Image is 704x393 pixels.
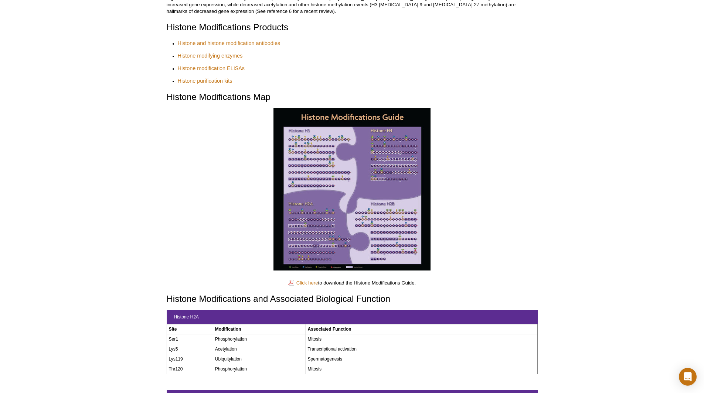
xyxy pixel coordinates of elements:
p: to download the Histone Modifications Guide. [167,280,538,286]
td: Mitosis [306,364,537,374]
img: Histone Modifications. [273,108,431,270]
td: Ser1 [167,334,213,344]
td: Lys119 [167,354,213,364]
strong: Site [169,327,177,332]
a: Click here [288,279,318,286]
td: Lys5 [167,344,213,354]
a: Histone purification kits [178,76,232,85]
strong: Associated Function [308,327,351,332]
div: Open Intercom Messenger [679,368,697,386]
a: Histone modification ELISAs [178,64,245,73]
strong: Modification [215,327,241,332]
h2: Histone Modifications Products [167,22,538,33]
a: Histone modifying enzymes [178,51,243,60]
td: Thr120 [167,364,213,374]
h2: Histone Modifications and Associated Biological Function [167,294,538,304]
h2: Histone Modifications Map [167,92,538,103]
td: Phosphorylation [213,334,306,344]
a: Histone and histone modification antibodies [178,39,280,48]
td: Phosphorylation [213,364,306,374]
td: Transcriptional activation [306,344,537,354]
td: Mitosis [306,334,537,344]
td: Ubiquitylation [213,354,306,364]
div: Histone H2A [167,310,538,324]
td: Spermatogenesis [306,354,537,364]
td: Acetylation [213,344,306,354]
